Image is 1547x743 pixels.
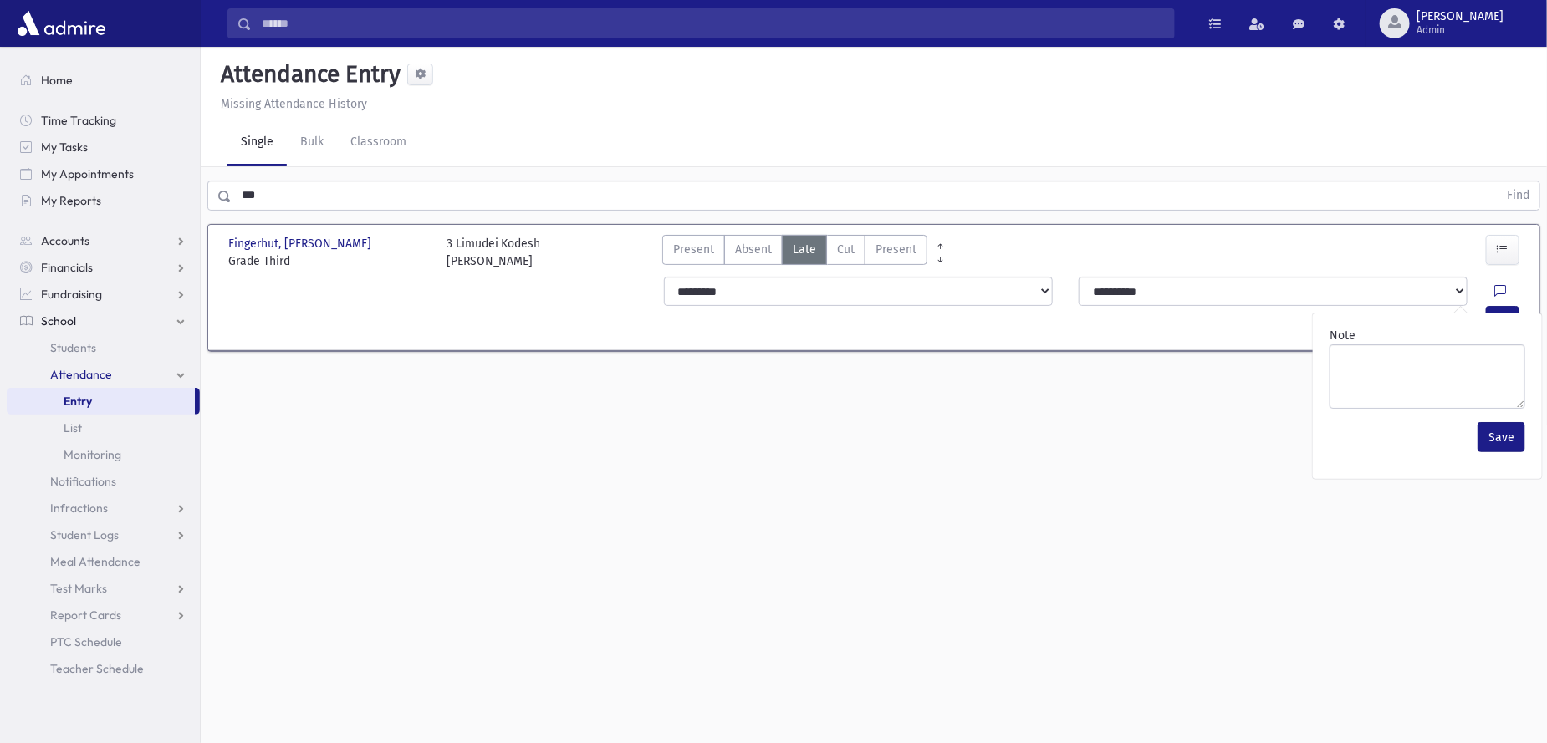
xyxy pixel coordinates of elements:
a: Infractions [7,495,200,522]
div: AttTypes [662,235,927,270]
span: Present [673,241,714,258]
span: Grade Third [228,252,430,270]
a: Accounts [7,227,200,254]
span: Test Marks [50,581,107,596]
a: Fundraising [7,281,200,308]
a: List [7,415,200,441]
h5: Attendance Entry [214,60,401,89]
span: Absent [735,241,772,258]
a: Entry [7,388,195,415]
a: Student Logs [7,522,200,548]
span: Students [50,340,96,355]
span: [PERSON_NAME] [1417,10,1504,23]
a: My Reports [7,187,200,214]
a: Monitoring [7,441,200,468]
a: Meal Attendance [7,548,200,575]
img: AdmirePro [13,7,110,40]
span: My Appointments [41,166,134,181]
div: 3 Limudei Kodesh [PERSON_NAME] [447,235,541,270]
a: Single [227,120,287,166]
a: Missing Attendance History [214,97,367,111]
a: Report Cards [7,602,200,628]
span: My Tasks [41,140,88,155]
a: Teacher Schedule [7,655,200,682]
span: Notifications [50,474,116,489]
a: Bulk [287,120,337,166]
a: Financials [7,254,200,281]
span: Student Logs [50,527,119,542]
span: Present [876,241,916,258]
a: School [7,308,200,334]
span: List [64,420,82,435]
span: Cut [837,241,855,258]
a: Classroom [337,120,420,166]
span: Entry [64,394,92,409]
span: Teacher Schedule [50,661,144,676]
span: My Reports [41,193,101,208]
a: PTC Schedule [7,628,200,655]
button: Save [1478,422,1525,452]
span: School [41,313,76,328]
a: Students [7,334,200,361]
a: My Appointments [7,160,200,187]
span: Infractions [50,501,108,516]
input: Search [252,8,1174,38]
span: Fingerhut, [PERSON_NAME] [228,235,375,252]
span: Fundraising [41,287,102,302]
span: Financials [41,260,93,275]
span: Accounts [41,233,89,248]
span: Attendance [50,367,112,382]
a: Home [7,67,200,94]
a: Test Marks [7,575,200,602]
span: Meal Attendance [50,554,140,569]
span: Time Tracking [41,113,116,128]
button: Find [1497,181,1539,210]
a: Notifications [7,468,200,495]
label: Note [1330,327,1356,344]
span: Report Cards [50,608,121,623]
a: My Tasks [7,134,200,160]
span: Late [793,241,816,258]
span: PTC Schedule [50,634,122,649]
span: Admin [1417,23,1504,37]
a: Attendance [7,361,200,388]
a: Time Tracking [7,107,200,134]
u: Missing Attendance History [221,97,367,111]
span: Home [41,73,73,88]
span: Monitoring [64,447,121,462]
